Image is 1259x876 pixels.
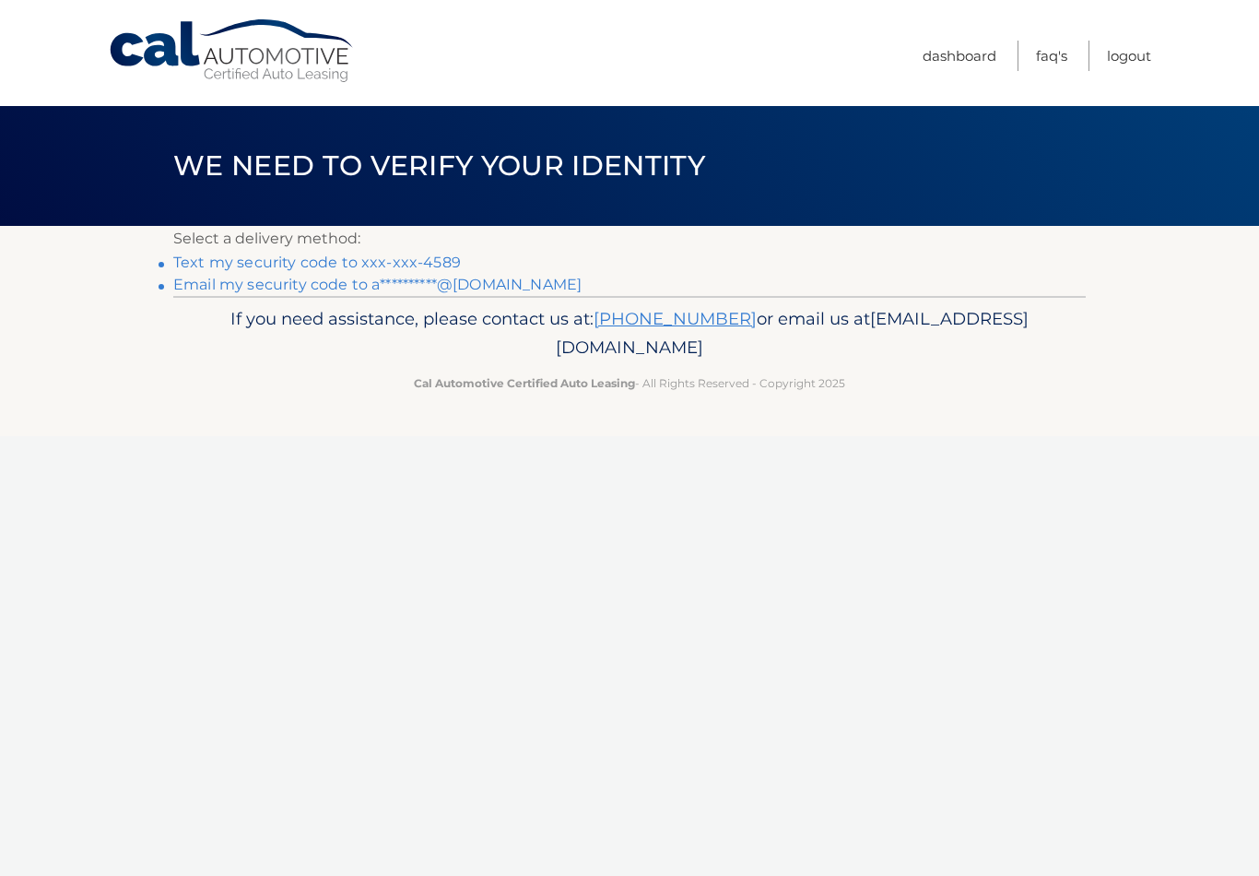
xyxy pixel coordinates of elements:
p: If you need assistance, please contact us at: or email us at [185,304,1074,363]
a: [PHONE_NUMBER] [594,308,757,329]
a: Email my security code to a**********@[DOMAIN_NAME] [173,276,582,293]
p: Select a delivery method: [173,226,1086,252]
p: - All Rights Reserved - Copyright 2025 [185,373,1074,393]
a: Cal Automotive [108,18,357,84]
a: Dashboard [923,41,996,71]
a: Logout [1107,41,1151,71]
strong: Cal Automotive Certified Auto Leasing [414,376,635,390]
a: FAQ's [1036,41,1067,71]
a: Text my security code to xxx-xxx-4589 [173,254,461,271]
span: We need to verify your identity [173,148,705,183]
